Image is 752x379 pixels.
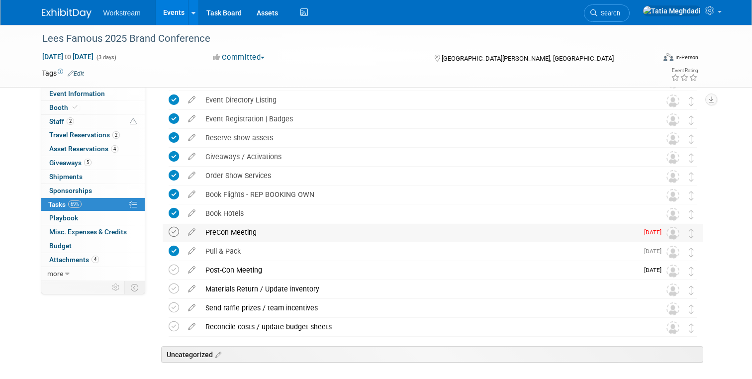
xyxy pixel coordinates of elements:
[48,200,82,208] span: Tasks
[42,68,84,78] td: Tags
[63,53,73,61] span: to
[49,228,127,236] span: Misc. Expenses & Credits
[689,96,694,106] i: Move task
[49,117,74,125] span: Staff
[200,110,647,127] div: Event Registration | Badges
[183,171,200,180] a: edit
[183,247,200,256] a: edit
[689,172,694,182] i: Move task
[689,248,694,257] i: Move task
[68,200,82,208] span: 69%
[41,101,145,114] a: Booth
[689,134,694,144] i: Move task
[41,211,145,225] a: Playbook
[666,321,679,334] img: Unassigned
[183,95,200,104] a: edit
[200,243,638,260] div: Pull & Pack
[95,54,116,61] span: (3 days)
[183,228,200,237] a: edit
[49,103,80,111] span: Booth
[41,142,145,156] a: Asset Reservations4
[666,302,679,315] img: Unassigned
[666,265,679,278] img: Unassigned
[68,70,84,77] a: Edit
[41,115,145,128] a: Staff2
[200,186,647,203] div: Book Flights - REP BOOKING OWN
[67,117,74,125] span: 2
[41,253,145,267] a: Attachments4
[200,262,638,279] div: Post-Con Meeting
[644,248,666,255] span: [DATE]
[597,9,620,17] span: Search
[92,256,99,263] span: 4
[49,90,105,97] span: Event Information
[130,117,137,126] span: Potential Scheduling Conflict -- at least one attendee is tagged in another overlapping event.
[689,191,694,200] i: Move task
[183,114,200,123] a: edit
[666,132,679,145] img: Unassigned
[663,53,673,61] img: Format-Inperson.png
[49,173,83,181] span: Shipments
[200,205,647,222] div: Book Hotels
[666,227,679,240] img: Unassigned
[42,8,92,18] img: ExhibitDay
[39,30,643,48] div: Lees Famous 2025 Brand Conference
[666,151,679,164] img: Unassigned
[183,284,200,293] a: edit
[73,104,78,110] i: Booth reservation complete
[41,170,145,184] a: Shipments
[49,214,78,222] span: Playbook
[666,170,679,183] img: Unassigned
[111,145,118,153] span: 4
[643,5,701,16] img: Tatia Meghdadi
[689,285,694,295] i: Move task
[161,346,703,363] div: Uncategorized
[689,267,694,276] i: Move task
[41,156,145,170] a: Giveaways5
[689,229,694,238] i: Move task
[200,129,647,146] div: Reserve show assets
[666,208,679,221] img: Unassigned
[41,267,145,281] a: more
[689,153,694,163] i: Move task
[41,225,145,239] a: Misc. Expenses & Credits
[42,52,94,61] span: [DATE] [DATE]
[666,189,679,202] img: Unassigned
[112,131,120,139] span: 2
[200,281,647,297] div: Materials Return / Update inventory
[41,198,145,211] a: Tasks69%
[41,184,145,197] a: Sponsorships
[183,322,200,331] a: edit
[49,145,118,153] span: Asset Reservations
[49,256,99,264] span: Attachments
[689,323,694,333] i: Move task
[49,187,92,194] span: Sponsorships
[666,113,679,126] img: Unassigned
[601,52,698,67] div: Event Format
[47,270,63,278] span: more
[84,159,92,166] span: 5
[107,281,125,294] td: Personalize Event Tab Strip
[675,54,698,61] div: In-Person
[200,167,647,184] div: Order Show Services
[183,303,200,312] a: edit
[49,159,92,167] span: Giveaways
[103,9,141,17] span: Workstream
[666,246,679,259] img: Unassigned
[666,284,679,296] img: Unassigned
[41,128,145,142] a: Travel Reservations2
[213,349,221,359] a: Edit sections
[183,190,200,199] a: edit
[41,87,145,100] a: Event Information
[200,299,647,316] div: Send raffle prizes / team incentives
[200,318,647,335] div: Reconcile costs / update budget sheets
[666,95,679,107] img: Unassigned
[584,4,630,22] a: Search
[689,115,694,125] i: Move task
[689,304,694,314] i: Move task
[200,148,647,165] div: Giveaways / Activations
[644,229,666,236] span: [DATE]
[200,92,647,108] div: Event Directory Listing
[689,210,694,219] i: Move task
[442,55,614,62] span: [GEOGRAPHIC_DATA][PERSON_NAME], [GEOGRAPHIC_DATA]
